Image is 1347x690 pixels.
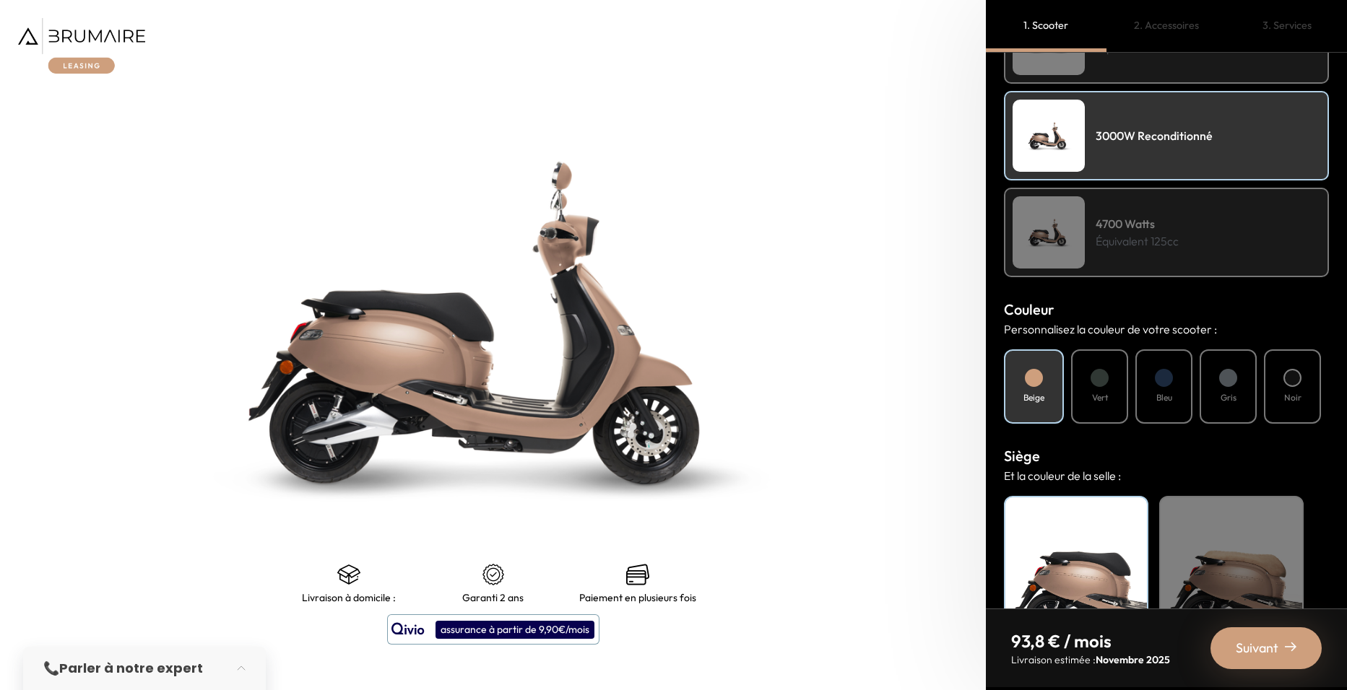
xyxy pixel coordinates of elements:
h4: Gris [1221,391,1236,404]
h4: Bleu [1156,391,1172,404]
p: Livraison estimée : [1011,652,1170,667]
img: certificat-de-garantie.png [482,563,505,586]
h3: Siège [1004,445,1329,467]
h4: Noir [1284,391,1301,404]
h4: Beige [1168,505,1295,523]
button: assurance à partir de 9,90€/mois [387,614,599,645]
p: Livraison à domicile : [302,592,396,603]
img: logo qivio [391,621,425,638]
img: right-arrow-2.png [1285,641,1296,652]
p: Paiement en plusieurs fois [579,592,696,603]
p: Et la couleur de la selle : [1004,467,1329,484]
span: Suivant [1236,638,1278,658]
img: Scooter Leasing [1013,100,1085,172]
h4: 3000W Reconditionné [1096,127,1213,144]
p: Garanti 2 ans [462,592,524,603]
span: Novembre 2025 [1096,653,1170,666]
p: Personnalisez la couleur de votre scooter : [1004,320,1329,338]
h4: Beige [1023,391,1044,404]
p: 93,8 € / mois [1011,629,1170,652]
img: Scooter Leasing [1013,196,1085,268]
h4: Noir [1013,505,1140,523]
img: Brumaire Leasing [18,18,145,74]
h4: Vert [1092,391,1108,404]
img: shipping.png [337,563,360,586]
h3: Couleur [1004,299,1329,320]
h4: 4700 Watts [1096,215,1179,232]
img: credit-cards.png [626,563,649,586]
div: assurance à partir de 9,90€/mois [436,621,594,639]
p: Équivalent 125cc [1096,232,1179,250]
